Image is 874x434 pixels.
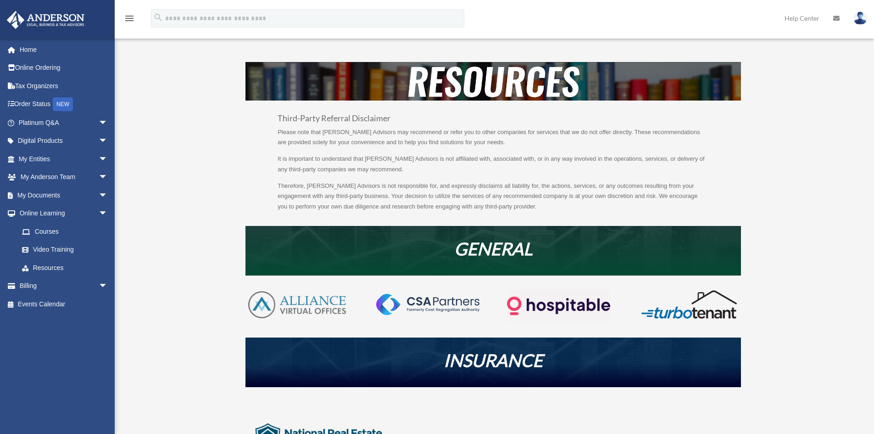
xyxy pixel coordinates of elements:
p: Please note that [PERSON_NAME] Advisors may recommend or refer you to other companies for service... [278,127,709,154]
a: Digital Productsarrow_drop_down [6,132,122,150]
span: arrow_drop_down [99,204,117,223]
a: My Entitiesarrow_drop_down [6,150,122,168]
a: Order StatusNEW [6,95,122,114]
em: INSURANCE [444,349,543,371]
a: Events Calendar [6,295,122,313]
span: arrow_drop_down [99,150,117,169]
p: Therefore, [PERSON_NAME] Advisors is not responsible for, and expressly disclaims all liability f... [278,181,709,212]
a: My Documentsarrow_drop_down [6,186,122,204]
h3: Third-Party Referral Disclaimer [278,114,709,127]
a: Video Training [13,241,122,259]
a: Courses [13,222,122,241]
a: menu [124,16,135,24]
em: GENERAL [454,238,533,259]
a: Tax Organizers [6,77,122,95]
img: turbotenant [637,289,740,320]
a: Billingarrow_drop_down [6,277,122,295]
a: Home [6,40,122,59]
img: Anderson Advisors Platinum Portal [4,11,87,29]
i: menu [124,13,135,24]
img: CSA-partners-Formerly-Cost-Segregation-Authority [376,294,479,315]
a: My Anderson Teamarrow_drop_down [6,168,122,186]
a: Resources [13,259,117,277]
a: Online Ordering [6,59,122,77]
img: resources-header [245,62,741,101]
span: arrow_drop_down [99,277,117,296]
div: NEW [53,97,73,111]
span: arrow_drop_down [99,132,117,151]
img: Logo-transparent-dark [507,289,610,323]
span: arrow_drop_down [99,113,117,132]
img: AVO-logo-1-color [245,289,349,321]
a: Platinum Q&Aarrow_drop_down [6,113,122,132]
p: It is important to understand that [PERSON_NAME] Advisors is not affiliated with, associated with... [278,154,709,181]
span: arrow_drop_down [99,186,117,205]
a: Online Learningarrow_drop_down [6,204,122,223]
img: User Pic [853,11,867,25]
span: arrow_drop_down [99,168,117,187]
i: search [153,12,163,23]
